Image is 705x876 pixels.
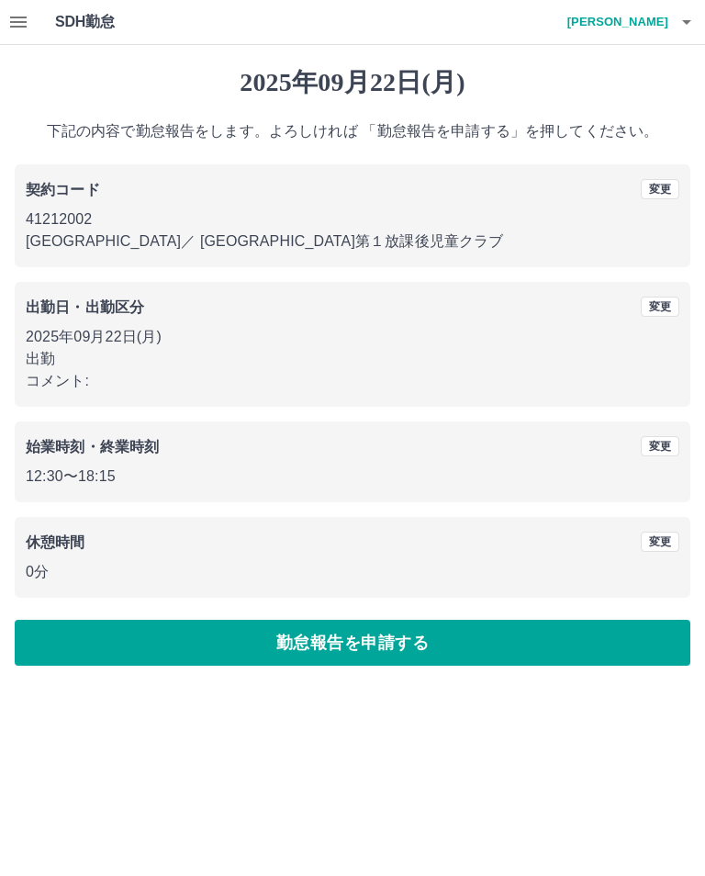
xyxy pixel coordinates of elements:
button: 変更 [641,297,679,317]
b: 休憩時間 [26,534,85,550]
button: 勤怠報告を申請する [15,620,690,666]
b: 出勤日・出勤区分 [26,299,144,315]
b: 始業時刻・終業時刻 [26,439,159,455]
p: 出勤 [26,348,679,370]
p: 下記の内容で勤怠報告をします。よろしければ 「勤怠報告を申請する」を押してください。 [15,120,690,142]
p: 0分 [26,561,679,583]
button: 変更 [641,436,679,456]
p: コメント: [26,370,679,392]
p: 12:30 〜 18:15 [26,466,679,488]
p: 41212002 [26,208,679,230]
button: 変更 [641,179,679,199]
p: [GEOGRAPHIC_DATA] ／ [GEOGRAPHIC_DATA]第１放課後児童クラブ [26,230,679,253]
p: 2025年09月22日(月) [26,326,679,348]
button: 変更 [641,532,679,552]
b: 契約コード [26,182,100,197]
h1: 2025年09月22日(月) [15,67,690,98]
